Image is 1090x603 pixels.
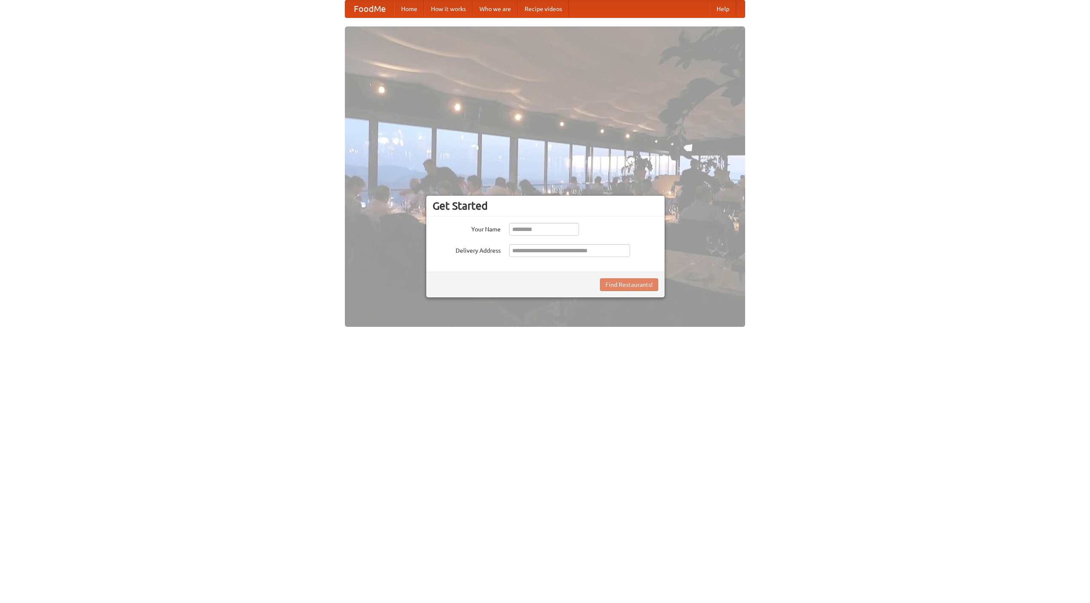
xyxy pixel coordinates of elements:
a: Home [394,0,424,17]
label: Your Name [433,223,501,234]
a: Who we are [473,0,518,17]
label: Delivery Address [433,244,501,255]
a: Recipe videos [518,0,569,17]
button: Find Restaurants! [600,278,658,291]
h3: Get Started [433,199,658,212]
a: How it works [424,0,473,17]
a: Help [710,0,736,17]
a: FoodMe [345,0,394,17]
